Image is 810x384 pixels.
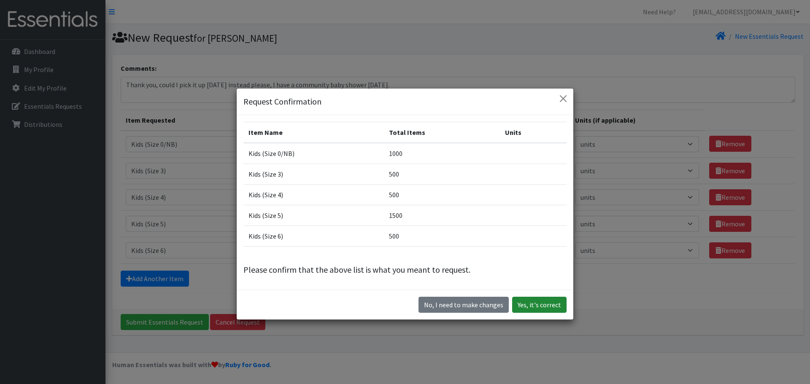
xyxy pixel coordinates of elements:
button: Yes, it's correct [512,297,567,313]
button: Close [556,92,570,105]
td: 500 [384,164,500,184]
td: 500 [384,184,500,205]
th: Total Items [384,122,500,143]
td: Kids (Size 3) [243,164,384,184]
td: 500 [384,226,500,246]
td: Kids (Size 6) [243,226,384,246]
td: 1500 [384,205,500,226]
td: 1000 [384,143,500,164]
th: Units [500,122,567,143]
td: Kids (Size 4) [243,184,384,205]
td: Kids (Size 0/NB) [243,143,384,164]
button: No I need to make changes [418,297,509,313]
th: Item Name [243,122,384,143]
td: Kids (Size 5) [243,205,384,226]
p: Please confirm that the above list is what you meant to request. [243,263,567,276]
h5: Request Confirmation [243,95,321,108]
